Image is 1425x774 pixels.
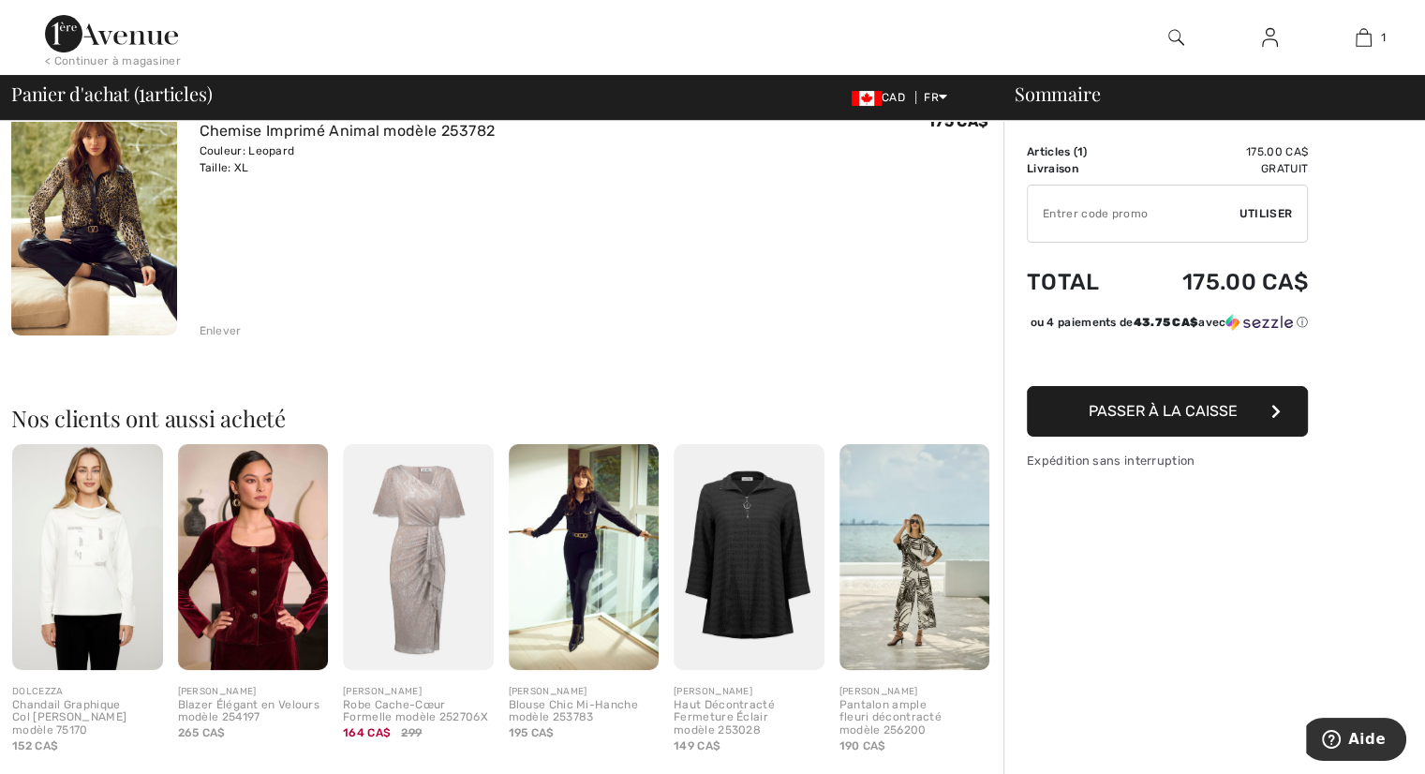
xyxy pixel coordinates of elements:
div: [PERSON_NAME] [674,685,824,699]
span: CAD [852,91,913,104]
img: Mon panier [1356,26,1372,49]
span: 190 CA$ [839,739,886,752]
span: Passer à la caisse [1089,402,1238,420]
input: Code promo [1028,186,1239,242]
a: 1 [1317,26,1409,49]
a: Se connecter [1247,26,1293,50]
img: 1ère Avenue [45,15,178,52]
span: 43.75 CA$ [1133,316,1198,329]
span: 195 CA$ [509,726,555,739]
span: 1 [139,80,145,104]
img: Sezzle [1225,314,1293,331]
div: ou 4 paiements de avec [1030,314,1308,331]
img: Blouse Chic Mi-Hanche modèle 253783 [509,444,660,670]
div: Sommaire [992,84,1414,103]
div: ou 4 paiements de43.75 CA$avecSezzle Cliquez pour en savoir plus sur Sezzle [1027,314,1308,337]
div: Robe Cache-Cœur Formelle modèle 252706X [343,699,494,725]
div: Enlever [200,322,242,339]
span: Utiliser [1239,205,1292,222]
div: Expédition sans interruption [1027,452,1308,469]
div: Blazer Élégant en Velours modèle 254197 [178,699,329,725]
div: DOLCEZZA [12,685,163,699]
div: Haut Décontracté Fermeture Éclair modèle 253028 [674,699,824,737]
img: Mes infos [1262,26,1278,49]
span: 149 CA$ [674,739,720,752]
img: recherche [1168,26,1184,49]
div: Pantalon ample fleuri décontracté modèle 256200 [839,699,990,737]
div: Chandail Graphique Col [PERSON_NAME] modèle 75170 [12,699,163,737]
div: Couleur: Leopard Taille: XL [200,142,496,176]
div: Blouse Chic Mi-Hanche modèle 253783 [509,699,660,725]
span: 164 CA$ [343,726,391,739]
div: [PERSON_NAME] [343,685,494,699]
img: Robe Cache-Cœur Formelle modèle 252706X [343,444,494,670]
td: 175.00 CA$ [1130,143,1308,160]
span: 175 CA$ [928,112,988,130]
td: Total [1027,250,1130,314]
button: Passer à la caisse [1027,386,1308,437]
img: Pantalon ample fleuri décontracté modèle 256200 [839,444,990,670]
span: FR [924,91,947,104]
img: Blazer Élégant en Velours modèle 254197 [178,444,329,670]
div: [PERSON_NAME] [509,685,660,699]
td: Articles ( ) [1027,143,1130,160]
span: 152 CA$ [12,739,58,752]
img: Haut Décontracté Fermeture Éclair modèle 253028 [674,444,824,670]
span: 299 [401,724,422,741]
div: [PERSON_NAME] [178,685,329,699]
span: 1 [1077,145,1083,158]
img: Chemise Imprimé Animal modèle 253782 [11,87,177,335]
span: 1 [1381,29,1386,46]
h2: Nos clients ont aussi acheté [11,407,1003,429]
img: Chandail Graphique Col Bénitier modèle 75170 [12,444,163,670]
td: Gratuit [1130,160,1308,177]
a: Chemise Imprimé Animal modèle 253782 [200,122,496,140]
img: Canadian Dollar [852,91,882,106]
div: < Continuer à magasiner [45,52,181,69]
iframe: Ouvre un widget dans lequel vous pouvez trouver plus d’informations [1306,718,1406,765]
div: [PERSON_NAME] [839,685,990,699]
td: 175.00 CA$ [1130,250,1308,314]
td: Livraison [1027,160,1130,177]
span: 265 CA$ [178,726,226,739]
iframe: PayPal-paypal [1027,337,1308,380]
span: Panier d'achat ( articles) [11,84,212,103]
